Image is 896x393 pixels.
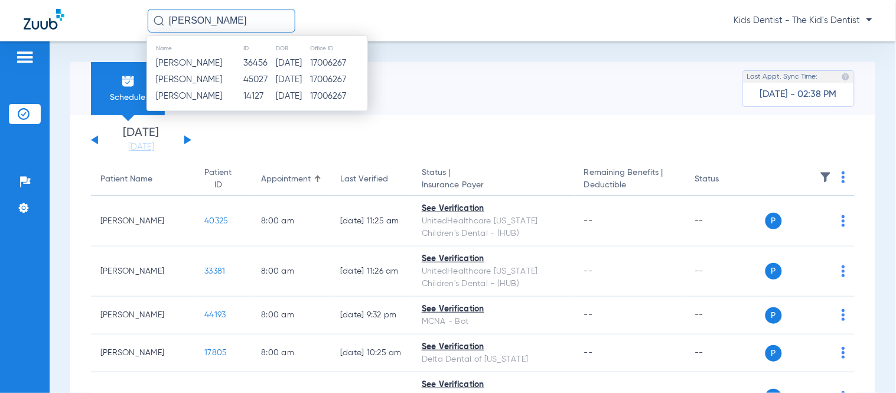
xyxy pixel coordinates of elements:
[422,179,565,191] span: Insurance Payer
[156,92,222,100] span: [PERSON_NAME]
[412,163,575,196] th: Status |
[686,334,765,372] td: --
[148,9,295,33] input: Search for patients
[422,265,565,290] div: UnitedHealthcare [US_STATE] Children's Dental - (HUB)
[331,246,412,297] td: [DATE] 11:26 AM
[261,173,311,186] div: Appointment
[156,59,222,67] span: [PERSON_NAME]
[842,309,845,321] img: group-dot-blue.svg
[309,42,367,55] th: Office ID
[243,88,275,105] td: 14127
[765,307,782,324] span: P
[91,297,195,334] td: [PERSON_NAME]
[204,167,242,191] div: Patient ID
[331,297,412,334] td: [DATE] 9:32 PM
[331,196,412,246] td: [DATE] 11:25 AM
[842,215,845,227] img: group-dot-blue.svg
[275,55,309,72] td: [DATE]
[584,311,593,319] span: --
[422,353,565,366] div: Delta Dental of [US_STATE]
[820,171,832,183] img: filter.svg
[686,196,765,246] td: --
[15,50,34,64] img: hamburger-icon
[584,267,593,275] span: --
[686,163,765,196] th: Status
[340,173,388,186] div: Last Verified
[765,213,782,229] span: P
[91,196,195,246] td: [PERSON_NAME]
[204,267,225,275] span: 33381
[422,341,565,353] div: See Verification
[765,263,782,280] span: P
[106,127,177,153] li: [DATE]
[91,246,195,297] td: [PERSON_NAME]
[275,88,309,105] td: [DATE]
[156,75,222,84] span: [PERSON_NAME]
[309,72,367,88] td: 17006267
[309,88,367,105] td: 17006267
[243,72,275,88] td: 45027
[106,141,177,153] a: [DATE]
[584,349,593,357] span: --
[747,71,818,83] span: Last Appt. Sync Time:
[842,73,850,81] img: last sync help info
[261,173,321,186] div: Appointment
[842,347,845,359] img: group-dot-blue.svg
[422,253,565,265] div: See Verification
[422,203,565,215] div: See Verification
[91,334,195,372] td: [PERSON_NAME]
[340,173,403,186] div: Last Verified
[331,334,412,372] td: [DATE] 10:25 AM
[686,297,765,334] td: --
[100,92,156,103] span: Schedule
[147,42,243,55] th: Name
[842,265,845,277] img: group-dot-blue.svg
[121,74,135,88] img: Schedule
[204,217,228,225] span: 40325
[275,72,309,88] td: [DATE]
[243,42,275,55] th: ID
[204,349,227,357] span: 17805
[154,15,164,26] img: Search Icon
[309,55,367,72] td: 17006267
[252,334,331,372] td: 8:00 AM
[686,246,765,297] td: --
[100,173,185,186] div: Patient Name
[252,246,331,297] td: 8:00 AM
[275,42,309,55] th: DOB
[422,303,565,316] div: See Verification
[204,167,232,191] div: Patient ID
[252,196,331,246] td: 8:00 AM
[842,171,845,183] img: group-dot-blue.svg
[584,217,593,225] span: --
[760,89,837,100] span: [DATE] - 02:38 PM
[422,316,565,328] div: MCNA - Bot
[252,297,331,334] td: 8:00 AM
[422,215,565,240] div: UnitedHealthcare [US_STATE] Children's Dental - (HUB)
[734,15,872,27] span: Kids Dentist - The Kid's Dentist
[422,379,565,391] div: See Verification
[204,311,226,319] span: 44193
[243,55,275,72] td: 36456
[765,345,782,362] span: P
[100,173,152,186] div: Patient Name
[584,179,676,191] span: Deductible
[575,163,686,196] th: Remaining Benefits |
[24,9,64,30] img: Zuub Logo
